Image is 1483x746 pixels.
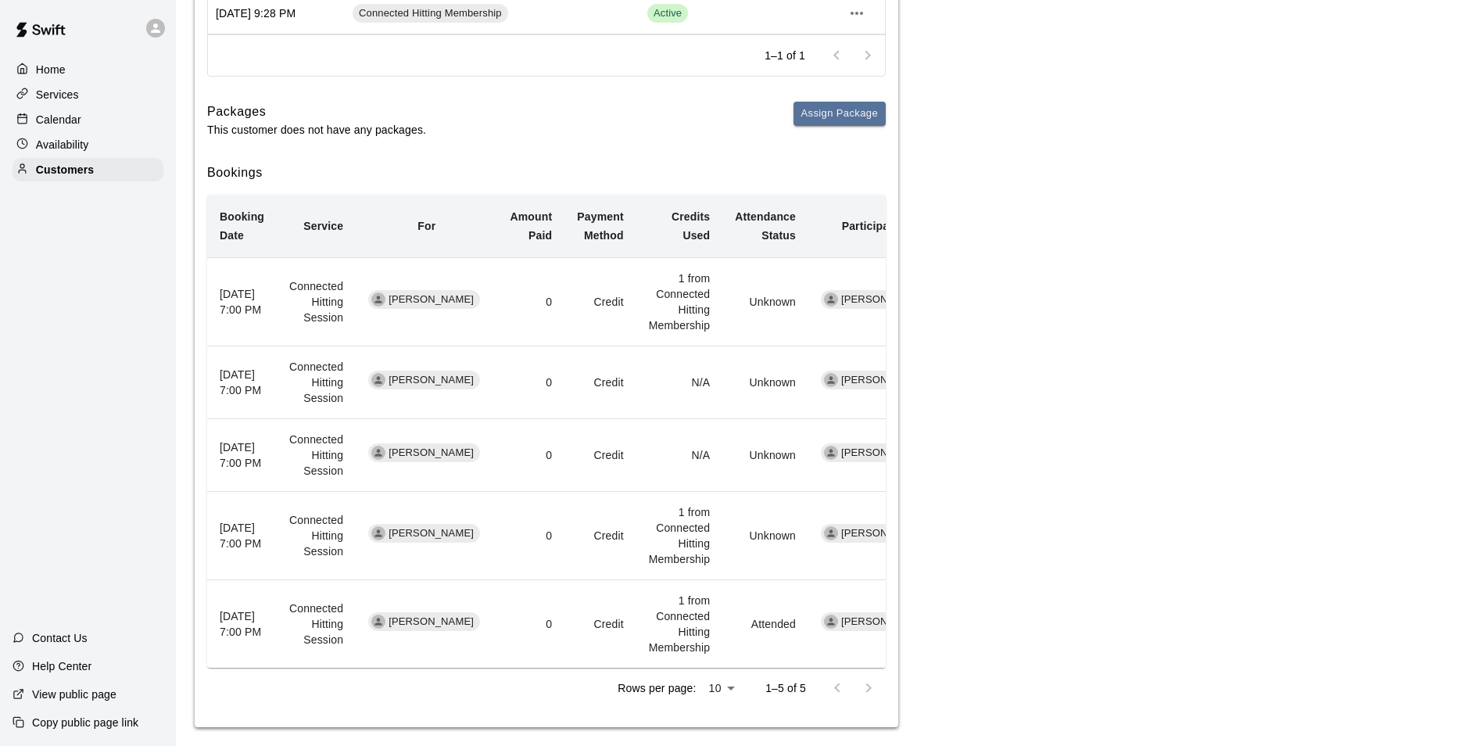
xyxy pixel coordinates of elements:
[277,419,356,492] td: Connected Hitting Session
[722,258,808,346] td: Unknown
[835,373,933,388] span: [PERSON_NAME]
[821,443,933,462] div: [PERSON_NAME]
[277,580,356,669] td: Connected Hitting Session
[577,210,623,242] b: Payment Method
[636,492,723,580] td: 1 from Connected Hitting Membership
[220,210,264,242] b: Booking Date
[510,210,553,242] b: Amount Paid
[382,292,480,307] span: [PERSON_NAME]
[722,492,808,580] td: Unknown
[207,122,426,138] p: This customer does not have any packages.
[207,258,277,346] th: [DATE] 7:00 PM
[207,102,426,122] h6: Packages
[636,346,723,419] td: N/A
[207,580,277,669] th: [DATE] 7:00 PM
[303,220,343,232] b: Service
[36,87,79,102] p: Services
[371,446,385,460] div: Piper Evans
[672,210,710,242] b: Credits Used
[821,290,933,309] div: [PERSON_NAME]
[371,292,385,307] div: Piper Evans
[207,492,277,580] th: [DATE] 7:00 PM
[353,6,508,21] span: Connected Hitting Membership
[722,346,808,419] td: Unknown
[417,220,435,232] b: For
[498,258,565,346] td: 0
[765,48,805,63] p: 1–1 of 1
[32,630,88,646] p: Contact Us
[36,162,94,178] p: Customers
[207,163,886,183] h6: Bookings
[207,419,277,492] th: [DATE] 7:00 PM
[207,346,277,419] th: [DATE] 7:00 PM
[382,373,480,388] span: [PERSON_NAME]
[36,137,89,152] p: Availability
[564,580,636,669] td: Credit
[702,677,740,700] div: 10
[13,58,163,81] a: Home
[32,687,116,702] p: View public page
[821,371,933,389] div: [PERSON_NAME]
[498,580,565,669] td: 0
[13,83,163,106] a: Services
[835,446,933,461] span: [PERSON_NAME]
[277,492,356,580] td: Connected Hitting Session
[722,580,808,669] td: Attended
[824,373,838,387] div: Colin Lyman
[382,526,480,541] span: [PERSON_NAME]
[353,4,513,23] a: Connected Hitting Membership
[765,680,806,696] p: 1–5 of 5
[13,133,163,156] a: Availability
[498,346,565,419] td: 0
[647,4,688,23] span: Active
[824,615,838,629] div: Colin Lyman
[835,526,933,541] span: [PERSON_NAME]
[735,210,796,242] b: Attendance Status
[564,346,636,419] td: Credit
[564,258,636,346] td: Credit
[647,6,688,21] span: Active
[564,492,636,580] td: Credit
[842,220,938,232] b: Participating Staff
[636,258,723,346] td: 1 from Connected Hitting Membership
[382,446,480,461] span: [PERSON_NAME]
[36,62,66,77] p: Home
[371,615,385,629] div: Piper Evans
[371,373,385,387] div: Piper Evans
[636,419,723,492] td: N/A
[36,112,81,127] p: Calendar
[498,419,565,492] td: 0
[793,102,886,126] button: Assign Package
[824,446,838,460] div: Colin Lyman
[371,526,385,540] div: Piper Evans
[277,258,356,346] td: Connected Hitting Session
[835,292,933,307] span: [PERSON_NAME]
[835,615,933,629] span: [PERSON_NAME]
[564,419,636,492] td: Credit
[821,524,933,543] div: [PERSON_NAME]
[277,346,356,419] td: Connected Hitting Session
[382,615,480,629] span: [PERSON_NAME]
[498,492,565,580] td: 0
[722,419,808,492] td: Unknown
[821,612,933,631] div: [PERSON_NAME]
[32,715,138,730] p: Copy public page link
[13,158,163,181] a: Customers
[13,108,163,131] a: Calendar
[636,580,723,669] td: 1 from Connected Hitting Membership
[824,526,838,540] div: Colin Lyman
[824,292,838,307] div: Colin Lyman
[32,658,91,674] p: Help Center
[618,680,696,696] p: Rows per page:
[207,195,950,668] table: simple table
